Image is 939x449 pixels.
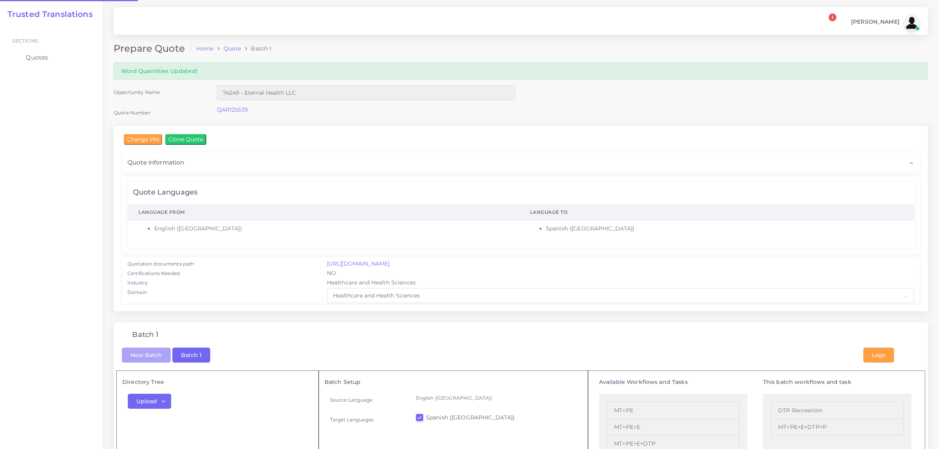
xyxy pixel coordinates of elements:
[771,402,904,419] li: DTP Recreation
[607,419,739,436] li: MT+PE+E
[122,153,920,172] div: Quote information
[771,419,904,436] li: MT+PE+E+DTP+P
[546,224,903,233] li: Spanish ([GEOGRAPHIC_DATA])
[127,158,184,167] span: Quote information
[821,18,835,28] a: 1
[12,38,38,44] span: Sections
[519,205,914,221] th: Language To
[127,270,180,277] label: Certifications Needed
[426,413,515,421] label: Spanish ([GEOGRAPHIC_DATA])
[128,394,171,409] button: Upload
[114,89,160,95] label: Opportunity Name
[127,279,148,286] label: Industry
[321,269,920,279] div: NO
[133,188,198,197] h4: Quote Languages
[217,106,248,113] a: QAR125539
[330,397,372,403] label: Source Language
[904,15,920,31] img: avatar
[132,331,159,339] h4: Batch 1
[851,19,900,24] span: [PERSON_NAME]
[154,224,508,233] li: English ([GEOGRAPHIC_DATA])
[114,109,151,116] label: Quote Number
[114,43,191,54] h2: Prepare Quote
[172,348,210,363] button: Batch 1
[224,45,241,52] a: Quote
[122,351,171,358] a: New Batch
[127,289,147,296] label: Domain
[114,62,928,79] div: Word Quantities Updated!
[196,45,214,52] a: Home
[127,205,519,221] th: Language From
[122,379,313,385] h5: Directory Tree
[763,379,911,385] h5: This batch workflows and task
[172,351,210,358] a: Batch 1
[124,134,162,144] input: Change PM
[2,9,93,19] a: Trusted Translations
[122,348,171,363] button: New Batch
[327,260,390,267] a: [URL][DOMAIN_NAME]
[863,348,894,363] button: Logs
[330,416,373,423] label: Target Languages
[325,379,582,385] h5: Batch Setup
[607,402,739,419] li: MT+PE
[26,53,48,62] span: Quotes
[241,45,271,52] li: Batch 1
[847,15,922,31] a: [PERSON_NAME]avatar
[127,260,194,268] label: Quotation documents path
[321,279,920,288] div: Healthcare and Health Sciences
[416,394,577,402] p: English ([GEOGRAPHIC_DATA])
[6,49,97,66] a: Quotes
[872,352,885,359] span: Logs
[829,13,836,21] span: 1
[165,134,206,144] input: Clone Quote
[599,379,747,385] h5: Available Workflows and Tasks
